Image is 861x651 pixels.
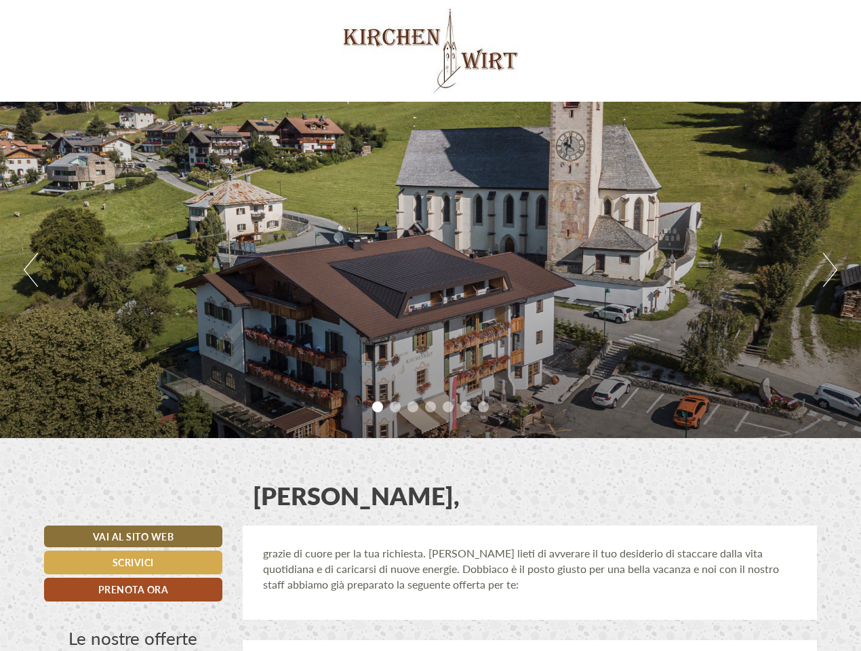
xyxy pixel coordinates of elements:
div: Le nostre offerte [44,625,222,650]
button: Previous [24,253,38,287]
a: Scrivici [44,551,222,574]
h1: [PERSON_NAME], [253,482,460,509]
button: Next [823,253,837,287]
a: Prenota ora [44,578,222,601]
p: grazie di cuore per la tua richiesta. [PERSON_NAME] lieti di avverare il tuo desiderio di staccar... [263,546,797,593]
a: Vai al sito web [44,526,222,547]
